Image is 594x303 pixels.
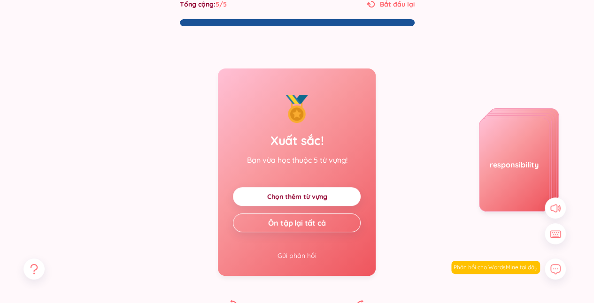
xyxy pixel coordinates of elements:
[233,187,361,206] button: Chọn thêm từ vựng
[278,250,316,261] button: Gửi phản hồi
[268,218,325,228] span: Ôn tập lại tất cả
[479,159,549,170] div: responsibility
[233,213,361,232] button: Ôn tập lại tất cả
[267,191,327,202] a: Chọn thêm từ vựng
[247,155,347,165] p: Bạn vừa học thuộc 5 từ vựng!
[283,95,311,123] img: Good job!
[23,258,45,280] button: question
[270,132,324,149] h2: Xuất sắc!
[28,263,40,275] span: question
